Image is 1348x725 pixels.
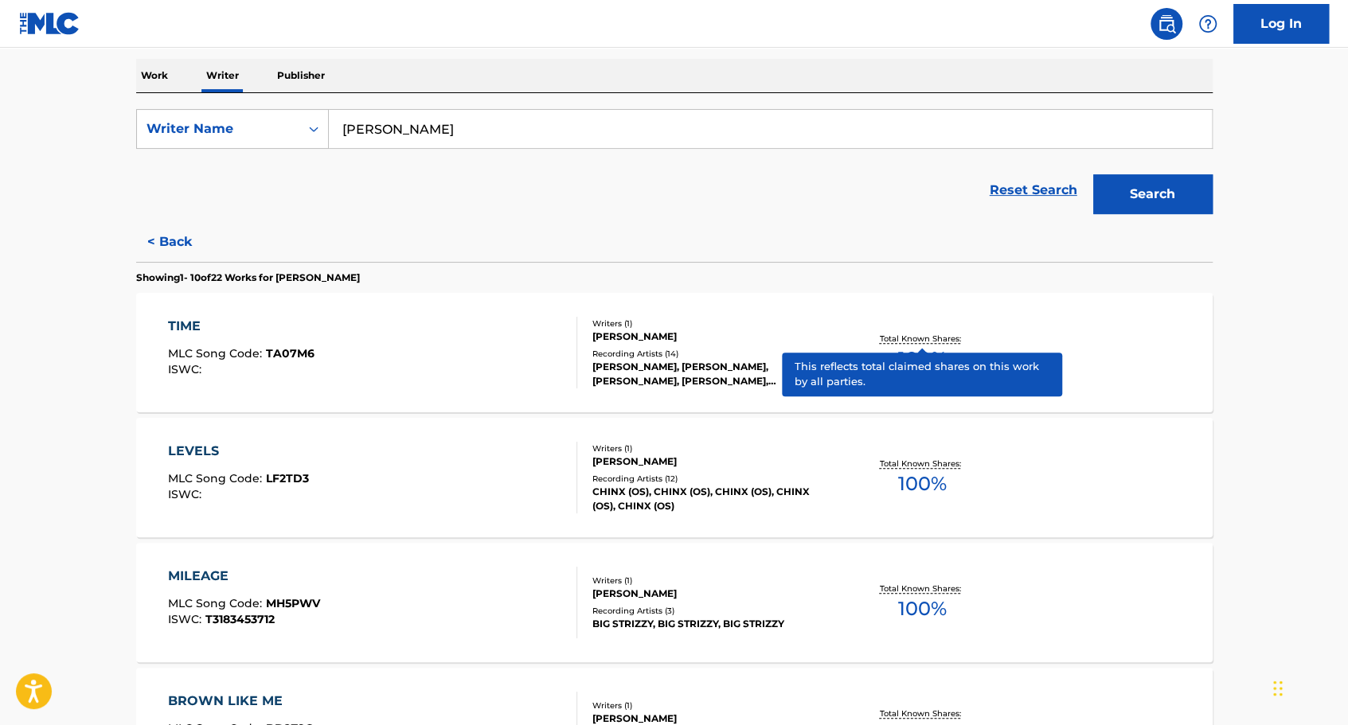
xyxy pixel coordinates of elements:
div: [PERSON_NAME], [PERSON_NAME], [PERSON_NAME], [PERSON_NAME], [PERSON_NAME] [592,360,833,388]
div: Recording Artists ( 3 ) [592,605,833,617]
div: Writers ( 1 ) [592,700,833,711]
div: TIME [168,317,315,336]
div: [PERSON_NAME] [592,454,833,469]
p: Total Known Shares: [880,333,965,345]
form: Search Form [136,109,1213,222]
span: TA07M6 [266,346,315,361]
a: TIMEMLC Song Code:TA07M6ISWC:Writers (1)[PERSON_NAME]Recording Artists (14)[PERSON_NAME], [PERSON... [136,293,1213,412]
div: Writer Name [147,119,290,138]
div: MILEAGE [168,567,320,586]
p: Work [136,59,173,92]
span: LF2TD3 [266,471,309,485]
span: MH5PWV [266,596,320,610]
div: Drag [1273,665,1283,712]
iframe: Chat Widget [1268,649,1348,725]
div: Recording Artists ( 12 ) [592,473,833,485]
span: 100 % [898,594,947,623]
a: MILEAGEMLC Song Code:MH5PWVISWC:T3183453712Writers (1)[PERSON_NAME]Recording Artists (3)BIG STRIZ... [136,543,1213,662]
p: Writer [201,59,244,92]
span: MLC Song Code : [168,596,266,610]
img: help [1198,14,1217,33]
a: Log In [1233,4,1329,44]
div: Writers ( 1 ) [592,442,833,454]
p: Publisher [272,59,330,92]
div: BIG STRIZZY, BIG STRIZZY, BIG STRIZZY [592,617,833,631]
div: [PERSON_NAME] [592,587,833,601]
button: Search [1093,174,1213,214]
a: Public Search [1151,8,1182,40]
span: ISWC : [168,612,205,626]
img: search [1157,14,1176,33]
p: Total Known Shares: [880,583,965,594]
div: Writers ( 1 ) [592,575,833,587]
button: < Back [136,222,232,262]
a: LEVELSMLC Song Code:LF2TD3ISWC:Writers (1)[PERSON_NAME]Recording Artists (12)CHINX (OS), CHINX (O... [136,418,1213,537]
span: T3183453712 [205,612,275,626]
img: MLC Logo [19,12,80,35]
div: [PERSON_NAME] [592,329,833,344]
p: Showing 1 - 10 of 22 Works for [PERSON_NAME] [136,271,360,285]
span: 100 % [898,345,947,373]
a: Reset Search [982,173,1085,208]
span: ISWC : [168,487,205,501]
div: Help [1192,8,1224,40]
span: MLC Song Code : [168,346,266,361]
p: Total Known Shares: [880,458,965,470]
div: Writers ( 1 ) [592,318,833,329]
div: LEVELS [168,442,309,461]
div: Recording Artists ( 14 ) [592,348,833,360]
span: 100 % [898,470,947,498]
p: Total Known Shares: [880,707,965,719]
div: BROWN LIKE ME [168,692,313,711]
span: MLC Song Code : [168,471,266,485]
div: CHINX (OS), CHINX (OS), CHINX (OS), CHINX (OS), CHINX (OS) [592,485,833,513]
span: ISWC : [168,362,205,376]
